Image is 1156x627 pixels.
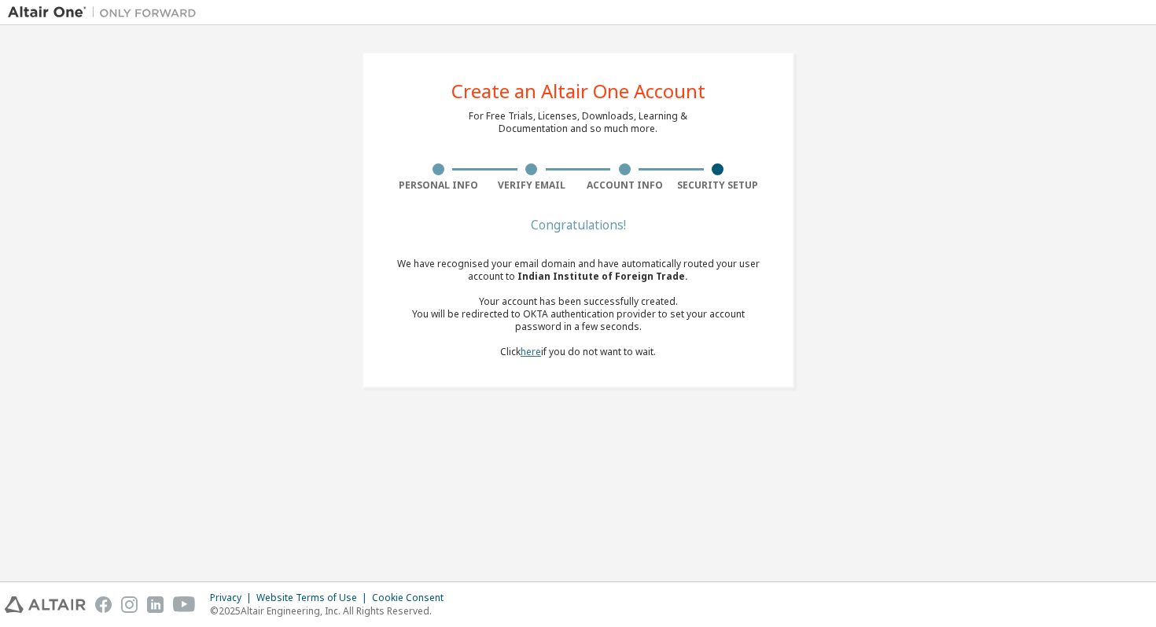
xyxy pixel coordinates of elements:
[210,592,256,604] div: Privacy
[5,596,86,613] img: altair_logo.svg
[256,592,372,604] div: Website Terms of Use
[392,179,485,192] div: Personal Info
[121,596,138,613] img: instagram.svg
[392,295,764,308] div: Your account has been successfully created.
[210,604,453,618] p: © 2025 Altair Engineering, Inc. All Rights Reserved.
[469,110,687,135] div: For Free Trials, Licenses, Downloads, Learning & Documentation and so much more.
[8,5,204,20] img: Altair One
[147,596,164,613] img: linkedin.svg
[392,258,764,358] div: We have recognised your email domain and have automatically routed your user account to Click if ...
[173,596,196,613] img: youtube.svg
[578,179,672,192] div: Account Info
[517,269,688,283] span: Indian Institute of Foreign Trade .
[392,220,764,229] div: Congratulations!
[95,596,112,613] img: facebook.svg
[485,179,579,192] div: Verify Email
[521,345,541,358] a: here
[392,308,764,333] div: You will be redirected to OKTA authentication provider to set your account password in a few seco...
[372,592,453,604] div: Cookie Consent
[451,82,705,101] div: Create an Altair One Account
[672,179,765,192] div: Security Setup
